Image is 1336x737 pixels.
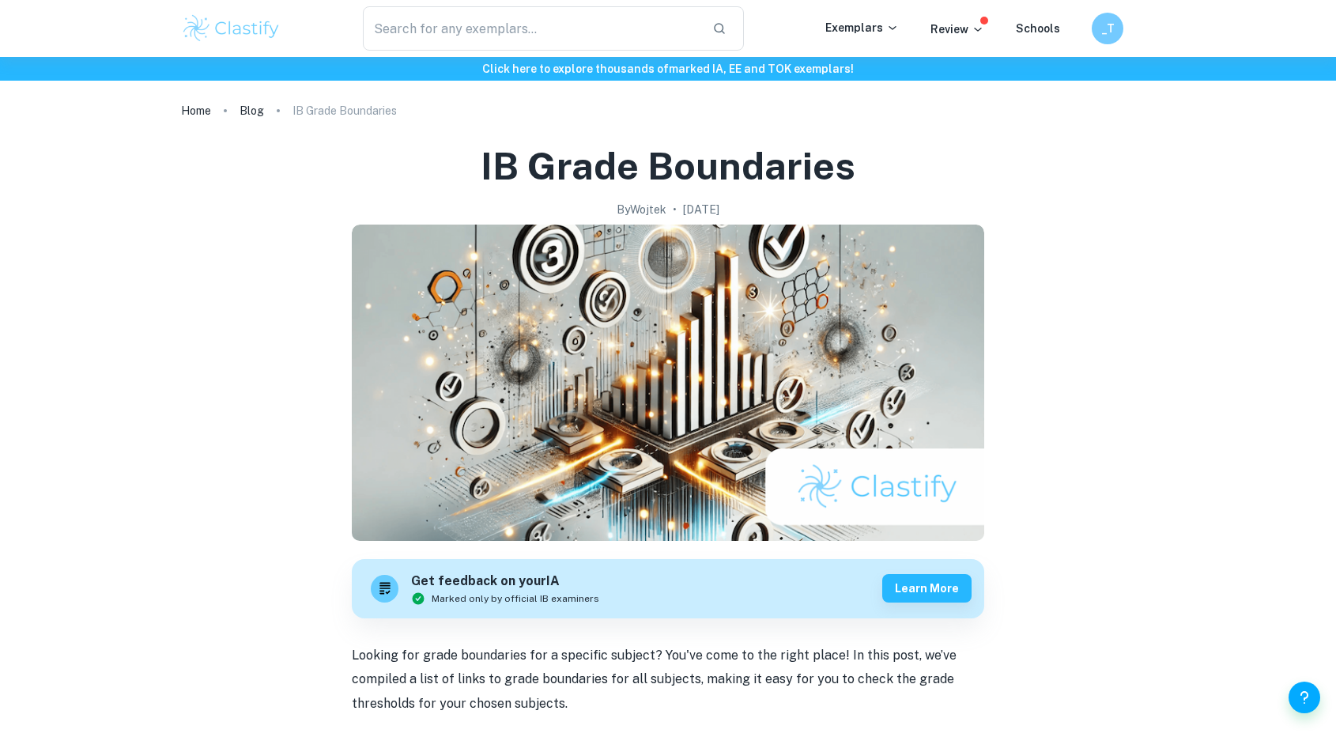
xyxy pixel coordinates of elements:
h2: [DATE] [683,201,719,218]
a: Home [181,100,211,122]
h1: IB Grade Boundaries [481,141,855,191]
img: IB Grade Boundaries cover image [352,225,984,541]
p: Exemplars [825,19,899,36]
a: Blog [240,100,264,122]
span: Marked only by official IB examiners [432,591,599,606]
img: Clastify logo [181,13,281,44]
a: Schools [1016,22,1060,35]
h2: By Wojtek [617,201,666,218]
h6: _T [1099,20,1117,37]
button: Help and Feedback [1289,682,1320,713]
a: Get feedback on yourIAMarked only by official IB examinersLearn more [352,559,984,618]
h6: Click here to explore thousands of marked IA, EE and TOK exemplars ! [3,60,1333,77]
h6: Get feedback on your IA [411,572,599,591]
button: Learn more [882,574,972,603]
p: Review [930,21,984,38]
button: _T [1092,13,1123,44]
p: IB Grade Boundaries [292,102,397,119]
p: Looking for grade boundaries for a specific subject? You've come to the right place! In this post... [352,644,984,716]
input: Search for any exemplars... [363,6,700,51]
p: • [673,201,677,218]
